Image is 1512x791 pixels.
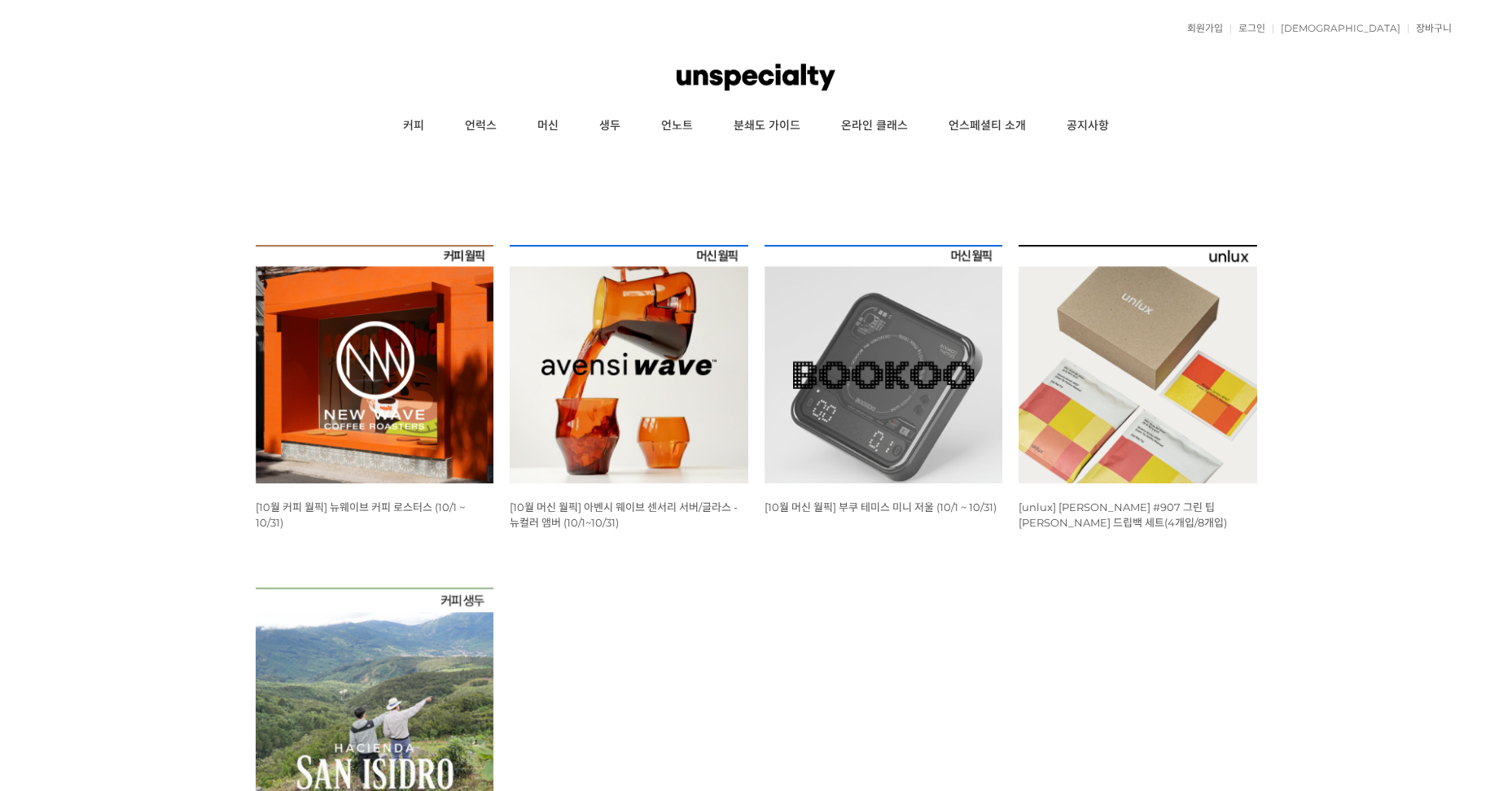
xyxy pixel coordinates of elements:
[579,106,641,146] a: 생두
[677,53,835,102] img: 언스페셜티 몰
[1179,24,1223,33] a: 회원가입
[821,106,928,146] a: 온라인 클래스
[256,245,494,483] img: [10월 커피 월픽] 뉴웨이브 커피 로스터스 (10/1 ~ 10/31)
[510,500,738,529] a: [10월 머신 월픽] 아벤시 웨이브 센서리 서버/글라스 - 뉴컬러 앰버 (10/1~10/31)
[383,106,445,146] a: 커피
[765,500,997,513] a: [10월 머신 월픽] 부쿠 테미스 미니 저울 (10/1 ~ 10/31)
[1230,24,1265,33] a: 로그인
[928,106,1046,146] a: 언스페셜티 소개
[1019,500,1227,529] a: [unlux] [PERSON_NAME] #907 그린 팁 [PERSON_NAME] 드립백 세트(4개입/8개입)
[1046,106,1129,146] a: 공지사항
[445,106,517,146] a: 언럭스
[510,245,748,483] img: [10월 머신 월픽] 아벤시 웨이브 센서리 서버/글라스 - 뉴컬러 앰버 (10/1~10/31)
[1273,24,1400,33] a: [DEMOGRAPHIC_DATA]
[765,245,1003,483] img: [10월 머신 월픽] 부쿠 테미스 미니 저울 (10/1 ~ 10/31)
[1019,245,1257,483] img: [unlux] 파나마 잰슨 #907 그린 팁 게이샤 워시드 드립백 세트(4개입/8개입)
[713,106,821,146] a: 분쇄도 가이드
[517,106,579,146] a: 머신
[1408,24,1452,33] a: 장바구니
[256,500,465,529] a: [10월 커피 월픽] 뉴웨이브 커피 로스터스 (10/1 ~ 10/31)
[641,106,713,146] a: 언노트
